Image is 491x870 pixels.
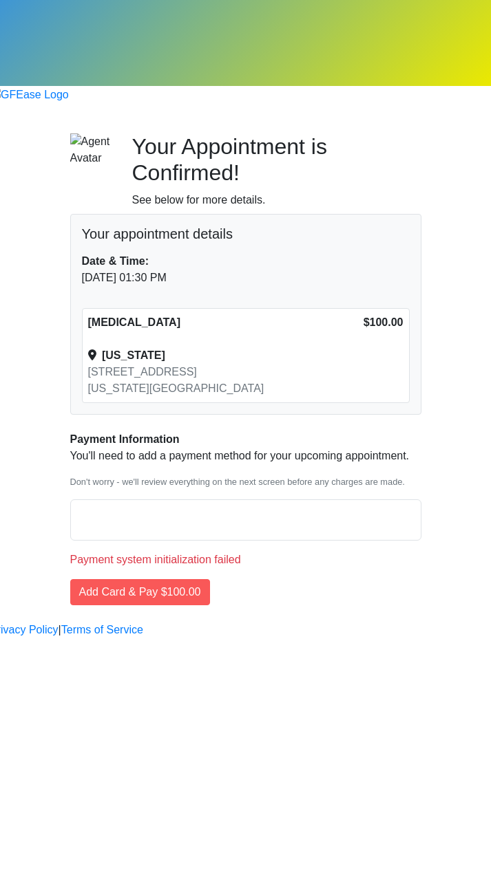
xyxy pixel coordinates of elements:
[88,364,364,397] div: [STREET_ADDRESS] [US_STATE][GEOGRAPHIC_DATA]
[61,622,143,638] a: Terms of Service
[59,622,61,638] a: |
[70,579,210,605] button: Add Card & Pay $100.00
[82,226,410,242] h5: Your appointment details
[132,192,421,208] div: See below for more details.
[102,349,165,361] strong: [US_STATE]
[88,314,364,331] div: [MEDICAL_DATA]
[132,133,421,186] h2: Your Appointment is Confirmed!
[70,552,421,568] div: Payment system initialization failed
[364,314,404,331] div: $100.00
[70,431,421,448] div: Payment Information
[70,448,421,464] p: You'll need to add a payment method for your upcoming appointment.
[70,475,421,488] p: Don't worry - we'll review everything on the next screen before any charges are made.
[82,270,410,286] div: [DATE] 01:30 PM
[70,133,112,166] img: Agent Avatar
[82,255,149,267] strong: Date & Time:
